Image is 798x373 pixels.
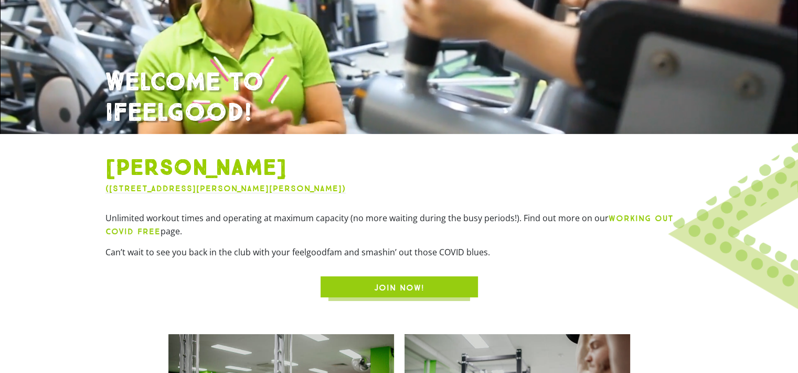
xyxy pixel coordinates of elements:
a: ([STREET_ADDRESS][PERSON_NAME][PERSON_NAME]) [105,183,346,193]
span: JOIN NOW! [374,282,424,294]
p: Can’t wait to see you back in the club with your feelgoodfam and smashin’ out those COVID blues. [105,246,693,258]
h1: [PERSON_NAME] [105,155,693,182]
span: Unlimited workout times and operating at maximum capacity (no more waiting during the busy period... [105,212,609,224]
a: JOIN NOW! [321,276,478,297]
h1: WELCOME TO IFEELGOOD! [105,68,693,128]
span: page. [161,225,182,237]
